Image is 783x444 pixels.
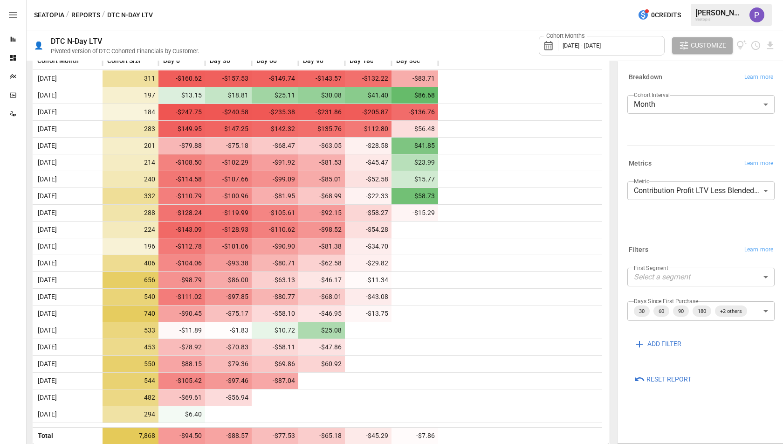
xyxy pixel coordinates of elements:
[210,121,250,137] span: -$147.25
[303,222,343,238] span: -$98.52
[163,104,203,120] span: -$247.75
[34,9,64,21] button: Seatopia
[34,70,57,87] span: [DATE]
[210,222,250,238] span: -$128.93
[107,373,157,389] span: 544
[396,70,436,87] span: -$83.71
[34,154,57,171] span: [DATE]
[34,406,57,423] span: [DATE]
[303,87,343,104] span: $30.08
[647,338,681,350] span: ADD FILTER
[634,272,690,281] em: Select a segment
[107,238,157,255] span: 196
[350,222,390,238] span: -$54.28
[107,356,157,372] span: 550
[396,428,436,444] span: -$7.86
[107,406,157,423] span: 294
[34,222,57,238] span: [DATE]
[163,188,203,204] span: -$110.79
[629,159,652,169] h6: Metrics
[694,306,710,317] span: 180
[256,104,296,120] span: -$235.38
[324,54,337,67] button: Sort
[37,56,79,65] span: Cohort Month
[634,91,670,99] label: Cohort Interval
[34,87,57,104] span: [DATE]
[672,37,733,54] button: Customize
[629,72,662,83] h6: Breakdown
[303,70,343,87] span: -$143.57
[350,87,390,104] span: $41.40
[749,7,764,22] div: Prateek Batra
[716,306,746,317] span: +2 others
[256,339,296,355] span: -$58.11
[34,272,57,288] span: [DATE]
[256,56,277,65] span: Day 60
[107,171,157,187] span: 240
[210,205,250,221] span: -$119.99
[396,87,436,104] span: $86.68
[695,8,744,17] div: [PERSON_NAME]
[651,9,681,21] span: 0 Credits
[107,104,157,120] span: 184
[34,138,57,154] span: [DATE]
[544,32,587,40] label: Cohort Months
[34,188,57,204] span: [DATE]
[51,48,199,55] div: Pivoted version of DTC Cohorted Financials by Customer.
[256,356,296,372] span: -$69.86
[744,245,773,255] span: Learn more
[210,373,250,389] span: -$97.46
[34,255,57,271] span: [DATE]
[765,40,776,51] button: Download report
[34,121,57,137] span: [DATE]
[210,56,230,65] span: Day 30
[210,238,250,255] span: -$101.06
[163,373,203,389] span: -$105.42
[627,371,698,388] button: Reset Report
[34,356,57,372] span: [DATE]
[256,289,296,305] span: -$80.77
[163,171,203,187] span: -$114.58
[256,428,296,444] span: -$77.53
[420,54,433,67] button: Sort
[34,289,57,305] span: [DATE]
[744,73,773,82] span: Learn more
[107,87,157,104] span: 197
[634,177,649,185] label: Metric
[210,389,250,406] span: -$56.94
[34,428,53,444] span: Total
[396,171,436,187] span: $15.77
[256,70,296,87] span: -$149.74
[256,322,296,339] span: $10.72
[163,289,203,305] span: -$111.02
[163,205,203,221] span: -$128.24
[303,322,343,339] span: $25.08
[350,305,390,322] span: -$13.75
[107,289,157,305] span: 540
[303,356,343,372] span: -$60.92
[107,428,157,444] span: 7,868
[350,171,390,187] span: -$52.58
[66,9,69,21] div: /
[303,255,343,271] span: -$62.58
[303,56,323,65] span: Day 90
[34,339,57,355] span: [DATE]
[350,70,390,87] span: -$132.22
[278,54,291,67] button: Sort
[634,7,685,24] button: 0Credits
[210,104,250,120] span: -$240.58
[210,154,250,171] span: -$102.29
[695,17,744,21] div: Seatopia
[163,272,203,288] span: -$98.79
[256,272,296,288] span: -$63.13
[107,56,142,65] span: Cohort Size
[51,37,102,46] div: DTC N-Day LTV
[303,428,343,444] span: -$65.18
[396,56,420,65] span: Day 360
[107,322,157,339] span: 533
[107,205,157,221] span: 288
[655,306,668,317] span: 60
[107,188,157,204] span: 332
[303,272,343,288] span: -$46.17
[374,54,387,67] button: Sort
